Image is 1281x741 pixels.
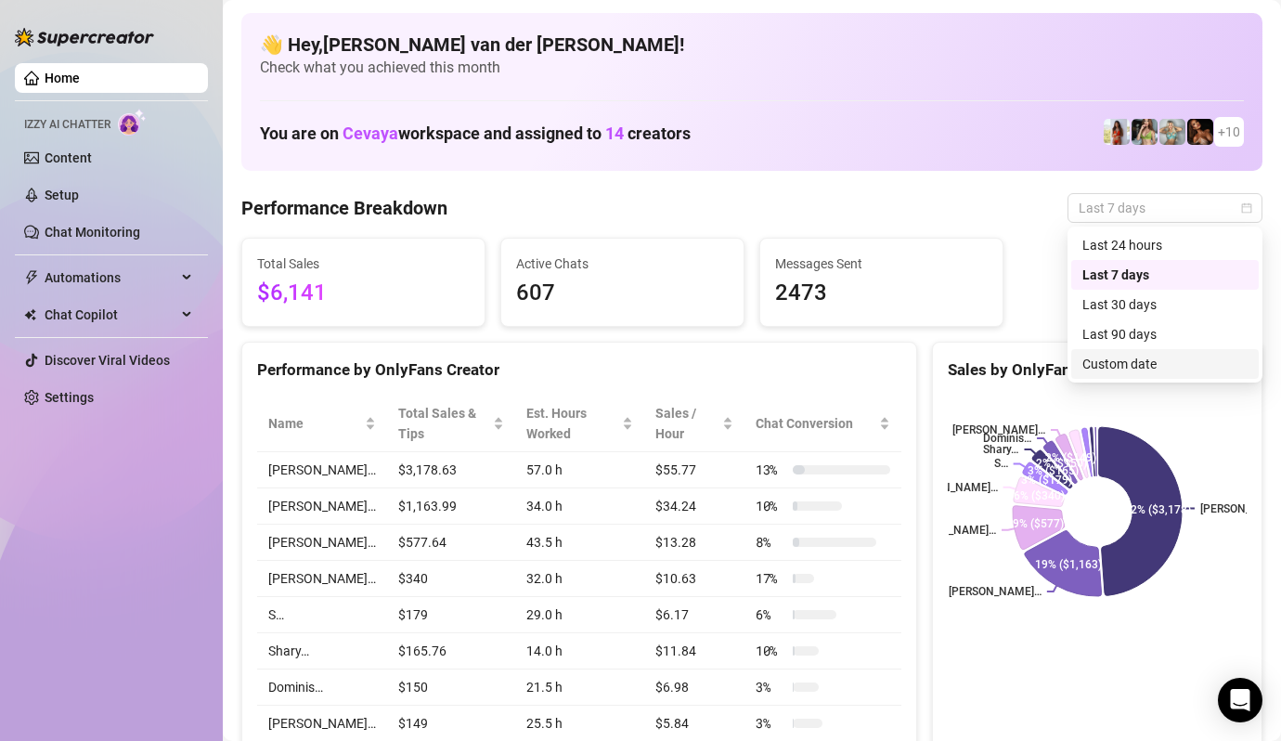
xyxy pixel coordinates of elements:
td: [PERSON_NAME]… [257,452,387,488]
img: logo-BBDzfeDw.svg [15,28,154,46]
td: [PERSON_NAME]… [257,525,387,561]
td: $10.63 [644,561,744,597]
div: Last 30 days [1071,290,1259,319]
td: [PERSON_NAME]… [257,488,387,525]
div: Open Intercom Messenger [1218,678,1262,722]
td: $11.84 [644,633,744,669]
td: Shary… [257,633,387,669]
a: Chat Monitoring [45,225,140,240]
span: + 10 [1218,122,1240,142]
text: [PERSON_NAME]… [949,585,1042,598]
span: Izzy AI Chatter [24,116,110,134]
span: Active Chats [516,253,729,274]
span: Name [268,413,361,434]
td: $6.17 [644,597,744,633]
td: 34.0 h [515,488,644,525]
text: [PERSON_NAME]… [952,423,1045,436]
td: Dominis… [257,669,387,706]
div: Est. Hours Worked [526,403,618,444]
span: Chat Copilot [45,300,176,330]
text: Shary… [983,443,1018,456]
h4: 👋 Hey, [PERSON_NAME] van der [PERSON_NAME] ! [260,32,1244,58]
td: S… [257,597,387,633]
span: calendar [1241,202,1252,214]
th: Name [257,396,387,452]
img: Linnebel [1104,119,1130,145]
span: 10 % [756,641,785,661]
span: Check what you achieved this month [260,58,1244,78]
div: Last 90 days [1071,319,1259,349]
span: 8 % [756,532,785,552]
span: 2473 [775,276,988,311]
span: 3 % [756,677,785,697]
td: $13.28 [644,525,744,561]
th: Total Sales & Tips [387,396,515,452]
text: S… [994,458,1008,471]
span: Last 7 days [1079,194,1251,222]
a: Content [45,150,92,165]
div: Performance by OnlyFans Creator [257,357,901,383]
td: $34.24 [644,488,744,525]
div: Custom date [1082,354,1248,374]
span: Total Sales & Tips [398,403,489,444]
th: Sales / Hour [644,396,744,452]
text: [PERSON_NAME]… [903,524,996,537]
th: Chat Conversion [744,396,901,452]
div: Last 24 hours [1071,230,1259,260]
td: 29.0 h [515,597,644,633]
span: thunderbolt [24,270,39,285]
div: Last 7 days [1071,260,1259,290]
img: Olivia [1159,119,1185,145]
img: Chat Copilot [24,308,36,321]
h4: Performance Breakdown [241,195,447,221]
span: Chat Conversion [756,413,875,434]
td: $3,178.63 [387,452,515,488]
a: Settings [45,390,94,405]
span: 14 [605,123,624,143]
td: $1,163.99 [387,488,515,525]
td: 21.5 h [515,669,644,706]
span: Messages Sent [775,253,988,274]
img: Shary [1132,119,1158,145]
span: 13 % [756,460,785,480]
td: $55.77 [644,452,744,488]
a: Home [45,71,80,85]
td: 57.0 h [515,452,644,488]
td: $6.98 [644,669,744,706]
span: 6 % [756,604,785,625]
span: Total Sales [257,253,470,274]
span: Cevaya [343,123,398,143]
td: $577.64 [387,525,515,561]
td: $150 [387,669,515,706]
td: 43.5 h [515,525,644,561]
span: 3 % [756,713,785,734]
div: Sales by OnlyFans Creator [948,357,1247,383]
span: Sales / Hour [655,403,718,444]
div: Last 7 days [1082,265,1248,285]
td: $165.76 [387,633,515,669]
td: $340 [387,561,515,597]
div: Last 30 days [1082,294,1248,315]
span: 17 % [756,568,785,589]
img: Merel [1187,119,1213,145]
div: Last 90 days [1082,324,1248,344]
h1: You are on workspace and assigned to creators [260,123,691,144]
img: AI Chatter [118,109,147,136]
span: $6,141 [257,276,470,311]
span: 10 % [756,496,785,516]
div: Last 24 hours [1082,235,1248,255]
td: 32.0 h [515,561,644,597]
td: 14.0 h [515,633,644,669]
text: [PERSON_NAME]… [905,481,998,494]
td: [PERSON_NAME]… [257,561,387,597]
a: Discover Viral Videos [45,353,170,368]
div: Custom date [1071,349,1259,379]
td: $179 [387,597,515,633]
span: 607 [516,276,729,311]
span: Automations [45,263,176,292]
text: Dominis… [983,432,1031,445]
a: Setup [45,188,79,202]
